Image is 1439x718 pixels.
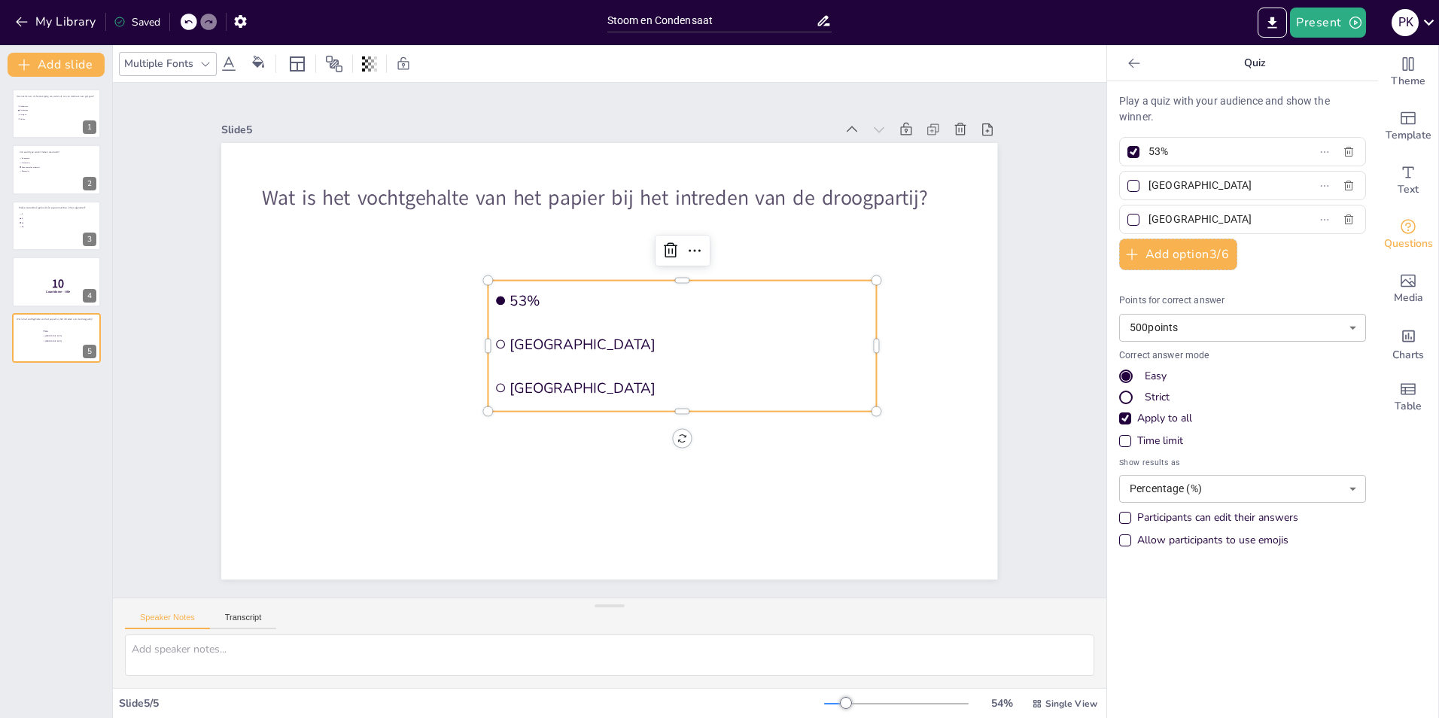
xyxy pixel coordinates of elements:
span: Template [1386,127,1431,144]
span: Countdown - title [46,290,70,294]
input: Option 3 [1148,208,1288,230]
button: Speaker Notes [125,613,210,629]
input: Option 2 [1148,175,1288,196]
p: Quiz [1146,45,1363,81]
span: [GEOGRAPHIC_DATA] [510,335,870,354]
span: Theme [1391,73,1425,90]
button: Present [1290,8,1365,38]
div: Multiple Fonts [121,53,196,74]
div: Add ready made slides [1378,99,1438,154]
div: Slide 5 [221,123,835,137]
span: Stollen [20,118,61,120]
div: Participants can edit their answers [1137,510,1298,525]
button: Add option3/6 [1119,239,1237,270]
div: Strict [1145,390,1170,405]
div: Time limit [1137,434,1183,449]
span: Verdampen [20,109,61,111]
p: Play a quiz with your audience and show the winner. [1119,93,1366,125]
span: Charts [1392,347,1424,364]
input: Optie 1 [1148,141,1288,163]
span: 12 [22,221,63,224]
div: Easy [1145,369,1167,384]
span: Table [1395,398,1422,415]
span: Position [325,55,343,73]
div: 4 [12,257,101,306]
span: Single View [1045,698,1097,710]
span: Van welk type water maken we stoom? [20,150,59,153]
p: Points for correct answer [1119,294,1366,308]
div: Easy [1119,369,1366,384]
div: Allow participants to use emojis [1119,533,1288,548]
span: Welke stoomdruk gebruikt de papiermachine in het algemeen? [19,205,85,208]
div: Get real-time input from your audience [1378,208,1438,262]
span: 10 [52,275,64,292]
span: 8 [22,218,63,220]
div: Add text boxes [1378,154,1438,208]
span: Wat is het vochtgehalte van het papier bij het intreden van de droogpartij? [17,318,93,321]
button: My Library [11,10,102,34]
span: Bronwater [22,170,63,172]
div: 3 [12,201,101,251]
div: Add images, graphics, shapes or video [1378,262,1438,316]
span: 53% [510,291,870,310]
span: 53% [45,330,87,332]
div: 4 [83,289,96,303]
div: Saved [114,15,160,29]
div: Apply to all [1137,411,1192,426]
div: 2 [12,145,101,194]
div: Allow participants to use emojis [1137,533,1288,548]
div: Apply to all [1119,411,1366,426]
div: 5 [12,313,101,363]
div: Add a table [1378,370,1438,424]
span: 4 [22,213,63,215]
span: [GEOGRAPHIC_DATA] [510,379,870,397]
span: Verrijpen [20,114,61,116]
div: Strict [1119,390,1366,405]
div: 54 % [984,696,1020,710]
div: Background color [247,56,269,71]
div: 1 [12,89,101,138]
span: Sublimeren [20,105,61,108]
div: Layout [285,52,309,76]
span: [GEOGRAPHIC_DATA] [45,335,87,337]
span: Kraanwater [22,161,63,163]
div: Add charts and graphs [1378,316,1438,370]
span: Hoe noemen we de faseovergang van water als we van vloeibaar naar gas gaan? [17,95,94,98]
button: Transcript [210,613,277,629]
div: 3 [83,233,96,246]
span: Wat is het vochtgehalte van het papier bij het intreden van de droogpartij? [262,184,927,211]
span: Questions [1384,236,1433,252]
span: [GEOGRAPHIC_DATA] [45,339,87,342]
span: 20 [22,226,63,228]
span: Gedemineraliseerd water [22,166,63,168]
div: P K [1392,9,1419,36]
p: Correct answer mode [1119,349,1366,363]
span: Media [1394,290,1423,306]
div: 5 [83,345,96,358]
div: Change the overall theme [1378,45,1438,99]
span: Show results as [1119,456,1366,469]
input: Titel invoegen [607,10,817,32]
button: Export to PowerPoint [1258,8,1287,38]
span: Maaswater [22,157,63,160]
div: Time limit [1119,434,1366,449]
div: 2 [83,177,96,190]
div: Percentage (%) [1119,475,1366,503]
span: Text [1398,181,1419,198]
button: P K [1392,8,1419,38]
div: 500 points [1119,314,1366,342]
button: Add slide [8,53,105,77]
div: Participants can edit their answers [1119,510,1298,525]
div: 1 [83,120,96,134]
div: Slide 5 / 5 [119,696,824,710]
